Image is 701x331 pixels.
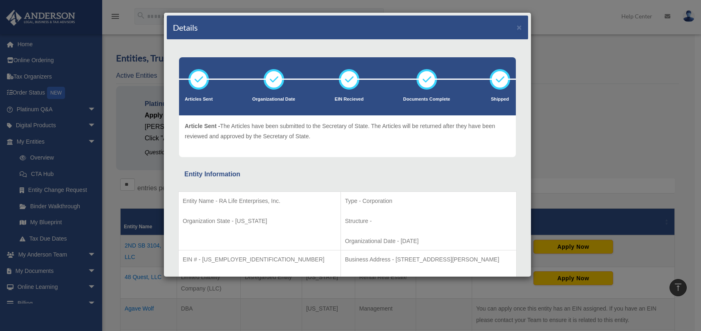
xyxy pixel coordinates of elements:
[185,121,510,141] p: The Articles have been submitted to the Secretary of State. The Articles will be returned after t...
[183,196,336,206] p: Entity Name - RA Life Enterprises, Inc.
[345,216,512,226] p: Structure -
[335,95,364,104] p: EIN Recieved
[183,254,336,265] p: EIN # - [US_EMPLOYER_IDENTIFICATION_NUMBER]
[185,123,220,129] span: Article Sent -
[490,95,510,104] p: Shipped
[252,95,295,104] p: Organizational Date
[184,169,511,180] div: Entity Information
[517,23,522,32] button: ×
[345,236,512,246] p: Organizational Date - [DATE]
[345,196,512,206] p: Type - Corporation
[185,95,213,104] p: Articles Sent
[173,22,198,33] h4: Details
[345,254,512,265] p: Business Address - [STREET_ADDRESS][PERSON_NAME]
[403,95,450,104] p: Documents Complete
[183,216,336,226] p: Organization State - [US_STATE]
[183,275,336,285] p: SOS number - B20250211788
